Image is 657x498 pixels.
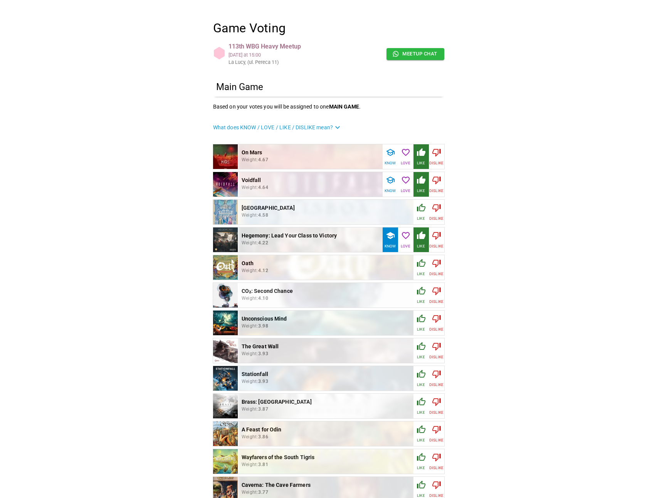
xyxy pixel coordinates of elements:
button: Like [413,283,429,307]
button: Dislike [429,311,444,335]
img: pic4357658.jpg [238,44,420,269]
div: La Lucy, (ul. Pereca 11) [229,58,247,66]
img: pic5016682.jpg [213,338,238,363]
div: What does KNOW / LOVE / LIKE / DISLIKE mean? [213,123,444,132]
button: Dislike [429,255,444,280]
div: at [229,51,301,58]
button: Like [413,311,429,335]
button: Dislike [429,227,444,252]
button: Dislike [429,200,444,224]
button: Dislike [429,172,444,197]
p: Like [417,299,425,304]
button: Know [383,172,398,197]
button: Like [413,144,429,169]
img: pic6035127.png [238,287,420,469]
p: Know [385,160,396,166]
h5: Main Game [213,78,444,97]
button: Like [413,227,429,252]
img: pic5164812.jpg [213,255,238,280]
button: Love [398,144,413,169]
p: Love [401,243,410,249]
img: pic3490053.jpg [213,394,238,418]
div: 15:00 [249,52,261,58]
p: Like [417,216,425,221]
img: pic4543193.jpg [213,283,238,307]
button: Dislike [429,366,444,391]
p: Like [417,188,425,194]
p: Dislike [429,243,444,249]
p: Know [385,188,396,194]
img: pic5016682.jpg [238,260,420,441]
p: Dislike [429,409,444,415]
p: Like [417,382,425,388]
p: Love [401,160,410,166]
button: Like [413,366,429,391]
button: Like [413,172,429,197]
button: Love [398,172,413,197]
button: Know [383,227,398,252]
img: pic4357658.jpg [213,144,238,169]
button: Like [413,421,429,446]
img: pic3209553.jpg [213,200,238,224]
button: Love [398,227,413,252]
p: Dislike [429,216,444,221]
img: pic3209553.jpg [238,100,420,325]
button: Dislike [429,338,444,363]
button: Like [413,394,429,418]
img: pic3490053.jpg [238,315,420,497]
p: Dislike [429,382,444,388]
p: Dislike [429,188,444,194]
img: pic7127448.jpg [213,311,238,335]
p: What does KNOW / LOVE / LIKE / DISLIKE mean? [213,124,333,131]
button: Like [413,200,429,224]
img: pic7127448.jpg [238,237,420,409]
img: pic6035127.png [213,366,238,391]
p: Like [417,243,425,249]
h4: Game Voting [213,20,444,36]
img: pic5715770.jpg [238,149,420,331]
p: Know [385,243,396,249]
img: pic7339734.jpg [213,449,238,474]
p: Dislike [429,271,444,277]
p: Like [417,160,425,166]
img: pic6153324.jpg [238,109,420,260]
img: pic5164812.jpg [238,211,420,324]
button: Dislike [429,283,444,307]
button: Dislike [429,421,444,446]
img: pic5715770.jpg [213,227,238,252]
p: Dislike [429,160,444,166]
p: Dislike [429,354,444,360]
p: Like [417,326,425,332]
p: Dislike [429,465,444,471]
p: Like [417,271,425,277]
button: Like [413,255,429,280]
a: Meetup chat [386,48,444,60]
button: Dislike [429,144,444,169]
img: pic3146943.png [213,421,238,446]
button: Like [413,449,429,474]
img: pic6153324.jpg [213,172,238,197]
div: 113th WBG Heavy Meetup [229,42,301,51]
div: [DATE] [229,52,242,58]
button: Know [383,144,398,169]
p: Dislike [429,326,444,332]
p: Based on your votes you will be assigned to one . [213,103,444,110]
img: pic4543193.jpg [238,204,420,386]
p: MAIN GAME [329,104,359,110]
button: Dislike [429,394,444,418]
button: Like [413,338,429,363]
p: Like [417,437,425,443]
button: Dislike [429,449,444,474]
p: Dislike [429,437,444,443]
p: Love [401,188,410,194]
p: Like [417,465,425,471]
p: Like [417,354,425,360]
p: Dislike [429,299,444,304]
p: Like [417,409,425,415]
